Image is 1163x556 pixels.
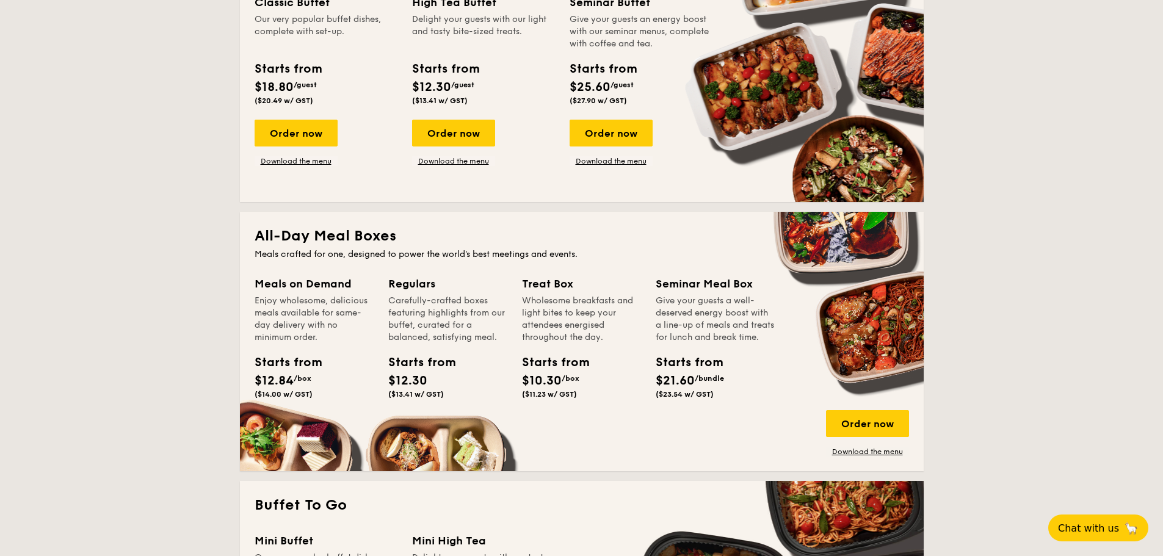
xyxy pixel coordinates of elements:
span: $25.60 [570,80,610,95]
div: Meals crafted for one, designed to power the world's best meetings and events. [255,248,909,261]
div: Starts from [656,353,711,372]
div: Starts from [412,60,479,78]
div: Treat Box [522,275,641,292]
span: /guest [294,81,317,89]
div: Our very popular buffet dishes, complete with set-up. [255,13,397,50]
span: /box [294,374,311,383]
span: /bundle [695,374,724,383]
div: Delight your guests with our light and tasty bite-sized treats. [412,13,555,50]
div: Starts from [570,60,636,78]
div: Order now [826,410,909,437]
div: Starts from [255,353,310,372]
div: Starts from [255,60,321,78]
h2: Buffet To Go [255,496,909,515]
div: Meals on Demand [255,275,374,292]
span: ($23.54 w/ GST) [656,390,714,399]
div: Regulars [388,275,507,292]
div: Carefully-crafted boxes featuring highlights from our buffet, curated for a balanced, satisfying ... [388,295,507,344]
span: ($11.23 w/ GST) [522,390,577,399]
span: /guest [451,81,474,89]
div: Seminar Meal Box [656,275,775,292]
div: Order now [255,120,338,146]
span: 🦙 [1124,521,1139,535]
span: $12.30 [388,374,427,388]
a: Download the menu [570,156,653,166]
span: ($13.41 w/ GST) [412,96,468,105]
div: Give your guests an energy boost with our seminar menus, complete with coffee and tea. [570,13,712,50]
div: Enjoy wholesome, delicious meals available for same-day delivery with no minimum order. [255,295,374,344]
span: $18.80 [255,80,294,95]
span: ($20.49 w/ GST) [255,96,313,105]
div: Starts from [522,353,577,372]
div: Order now [570,120,653,146]
div: Order now [412,120,495,146]
h2: All-Day Meal Boxes [255,226,909,246]
span: /guest [610,81,634,89]
span: /box [562,374,579,383]
a: Download the menu [826,447,909,457]
div: Mini High Tea [412,532,555,549]
span: $12.30 [412,80,451,95]
div: Wholesome breakfasts and light bites to keep your attendees energised throughout the day. [522,295,641,344]
div: Starts from [388,353,443,372]
span: ($14.00 w/ GST) [255,390,313,399]
span: $12.84 [255,374,294,388]
span: $10.30 [522,374,562,388]
span: ($13.41 w/ GST) [388,390,444,399]
div: Give your guests a well-deserved energy boost with a line-up of meals and treats for lunch and br... [656,295,775,344]
button: Chat with us🦙 [1048,514,1148,541]
span: Chat with us [1058,522,1119,534]
div: Mini Buffet [255,532,397,549]
a: Download the menu [412,156,495,166]
span: ($27.90 w/ GST) [570,96,627,105]
span: $21.60 [656,374,695,388]
a: Download the menu [255,156,338,166]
